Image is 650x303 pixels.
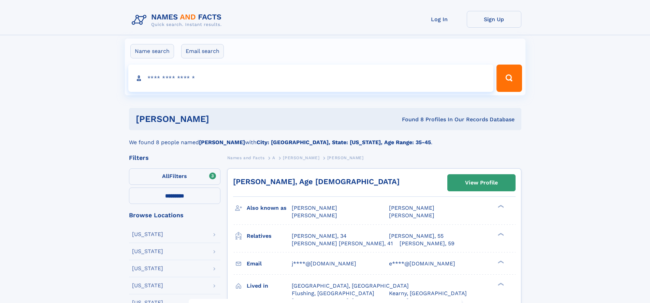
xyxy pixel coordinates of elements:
div: ❯ [496,260,504,264]
div: View Profile [465,175,498,191]
div: [US_STATE] [132,249,163,254]
div: ❯ [496,204,504,209]
a: [PERSON_NAME], 34 [292,232,347,240]
a: Log In [412,11,467,28]
b: City: [GEOGRAPHIC_DATA], State: [US_STATE], Age Range: 35-45 [257,139,431,146]
a: [PERSON_NAME], 59 [400,240,454,247]
span: [PERSON_NAME] [389,205,434,211]
h3: Lived in [247,280,292,292]
img: Logo Names and Facts [129,11,227,29]
span: [GEOGRAPHIC_DATA], [GEOGRAPHIC_DATA] [292,283,409,289]
div: Filters [129,155,220,161]
a: A [272,153,275,162]
h1: [PERSON_NAME] [136,115,306,123]
label: Name search [130,44,174,58]
b: [PERSON_NAME] [199,139,245,146]
span: [PERSON_NAME] [292,205,337,211]
a: View Profile [448,175,515,191]
span: Kearny, [GEOGRAPHIC_DATA] [389,290,467,297]
span: All [162,173,169,179]
button: Search Button [496,65,522,92]
div: ❯ [496,282,504,286]
a: Names and Facts [227,153,265,162]
div: [US_STATE] [132,266,163,271]
div: [US_STATE] [132,283,163,288]
span: [PERSON_NAME] [292,212,337,219]
input: search input [128,65,494,92]
a: [PERSON_NAME], 55 [389,232,444,240]
span: [PERSON_NAME] [327,155,364,160]
a: [PERSON_NAME], Age [DEMOGRAPHIC_DATA] [233,177,400,186]
span: [PERSON_NAME] [283,155,319,160]
h3: Relatives [247,230,292,242]
span: [PERSON_NAME] [389,212,434,219]
a: [PERSON_NAME] [PERSON_NAME], 41 [292,240,393,247]
span: A [272,155,275,160]
a: Sign Up [467,11,521,28]
div: We found 8 people named with . [129,130,521,147]
div: [US_STATE] [132,232,163,237]
label: Filters [129,168,220,185]
label: Email search [181,44,224,58]
div: ❯ [496,232,504,236]
div: Found 8 Profiles In Our Records Database [305,116,515,123]
div: Browse Locations [129,212,220,218]
h3: Also known as [247,202,292,214]
h3: Email [247,258,292,270]
span: Flushing, [GEOGRAPHIC_DATA] [292,290,374,297]
a: [PERSON_NAME] [283,153,319,162]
